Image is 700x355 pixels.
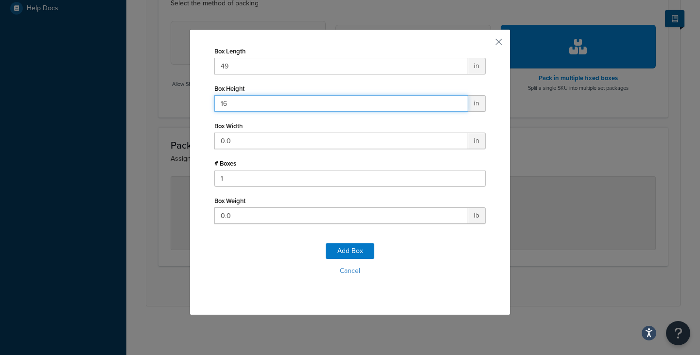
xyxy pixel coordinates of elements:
span: in [468,95,486,112]
button: Cancel [214,264,486,278]
label: Box Length [214,48,245,55]
span: in [468,133,486,149]
label: Box Height [214,85,245,92]
label: Box Weight [214,197,245,204]
button: Add Box [326,243,374,259]
label: Box Width [214,122,243,130]
label: # Boxes [214,160,236,167]
span: in [468,58,486,74]
span: lb [468,207,486,224]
